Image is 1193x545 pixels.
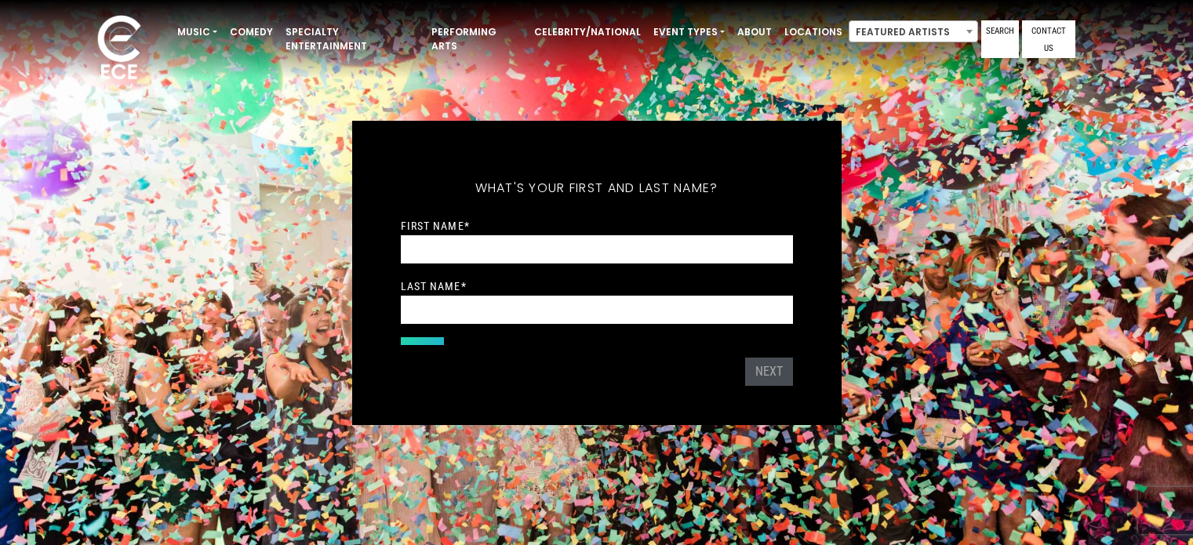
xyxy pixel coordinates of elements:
label: First Name [401,219,470,233]
img: ece_new_logo_whitev2-1.png [80,11,158,87]
a: Search [981,20,1019,58]
a: Contact Us [1022,20,1075,58]
a: Locations [778,19,849,45]
span: Featured Artists [849,20,978,42]
a: Music [171,19,224,45]
a: Performing Arts [425,19,528,60]
a: Comedy [224,19,279,45]
a: Celebrity/National [528,19,647,45]
span: Featured Artists [849,21,977,43]
a: Event Types [647,19,731,45]
a: About [731,19,778,45]
label: Last Name [401,279,467,293]
h5: What's your first and last name? [401,160,793,216]
a: Specialty Entertainment [279,19,425,60]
